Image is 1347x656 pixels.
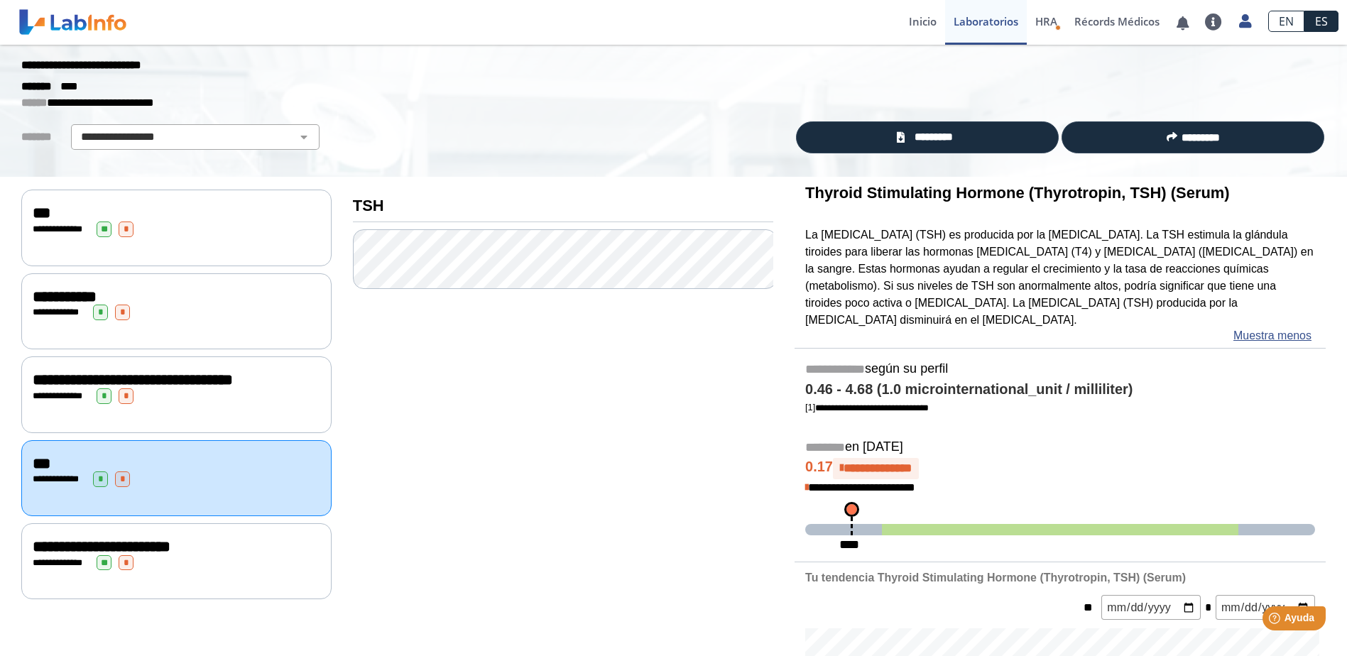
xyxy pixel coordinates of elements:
a: [1] [805,402,929,412]
input: mm/dd/yyyy [1216,595,1315,620]
b: TSH [353,197,384,214]
p: La [MEDICAL_DATA] (TSH) es producida por la [MEDICAL_DATA]. La TSH estimula la glándula tiroides ... [805,226,1315,329]
b: Tu tendencia Thyroid Stimulating Hormone (Thyrotropin, TSH) (Serum) [805,572,1186,584]
h5: en [DATE] [805,439,1315,456]
a: ES [1304,11,1338,32]
a: EN [1268,11,1304,32]
h4: 0.46 - 4.68 (1.0 microinternational_unit / milliliter) [805,381,1315,398]
b: Thyroid Stimulating Hormone (Thyrotropin, TSH) (Serum) [805,184,1230,202]
input: mm/dd/yyyy [1101,595,1201,620]
span: HRA [1035,14,1057,28]
iframe: Help widget launcher [1221,601,1331,640]
a: Muestra menos [1233,327,1311,344]
h4: 0.17 [805,458,1315,479]
h5: según su perfil [805,361,1315,378]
